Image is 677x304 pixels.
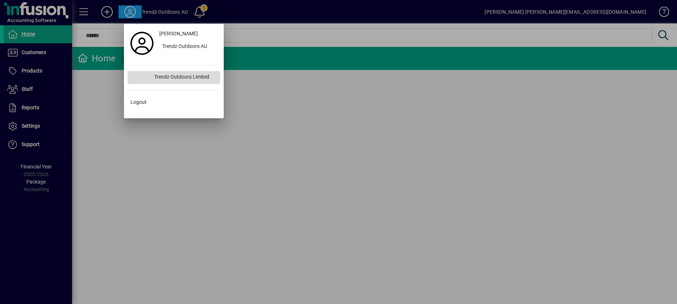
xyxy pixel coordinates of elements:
[156,40,220,53] button: Trendz Outdoors AU
[128,96,220,109] button: Logout
[130,98,147,106] span: Logout
[159,30,198,38] span: [PERSON_NAME]
[128,71,220,84] button: Trendz Outdoors Limited
[128,37,156,50] a: Profile
[156,27,220,40] a: [PERSON_NAME]
[148,71,220,84] div: Trendz Outdoors Limited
